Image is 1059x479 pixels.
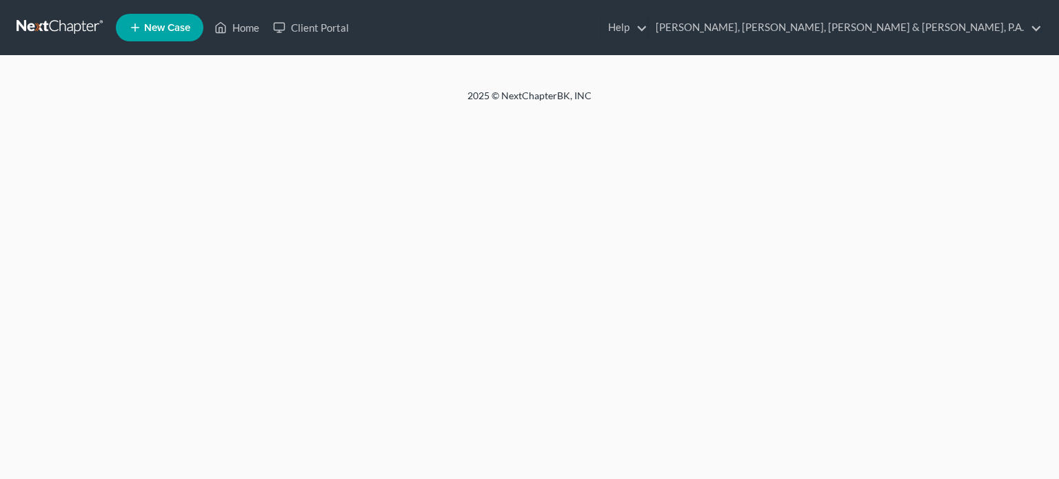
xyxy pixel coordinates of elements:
[137,89,922,114] div: 2025 © NextChapterBK, INC
[601,15,647,40] a: Help
[649,15,1042,40] a: [PERSON_NAME], [PERSON_NAME], [PERSON_NAME] & [PERSON_NAME], P.A.
[116,14,203,41] new-legal-case-button: New Case
[266,15,356,40] a: Client Portal
[208,15,266,40] a: Home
